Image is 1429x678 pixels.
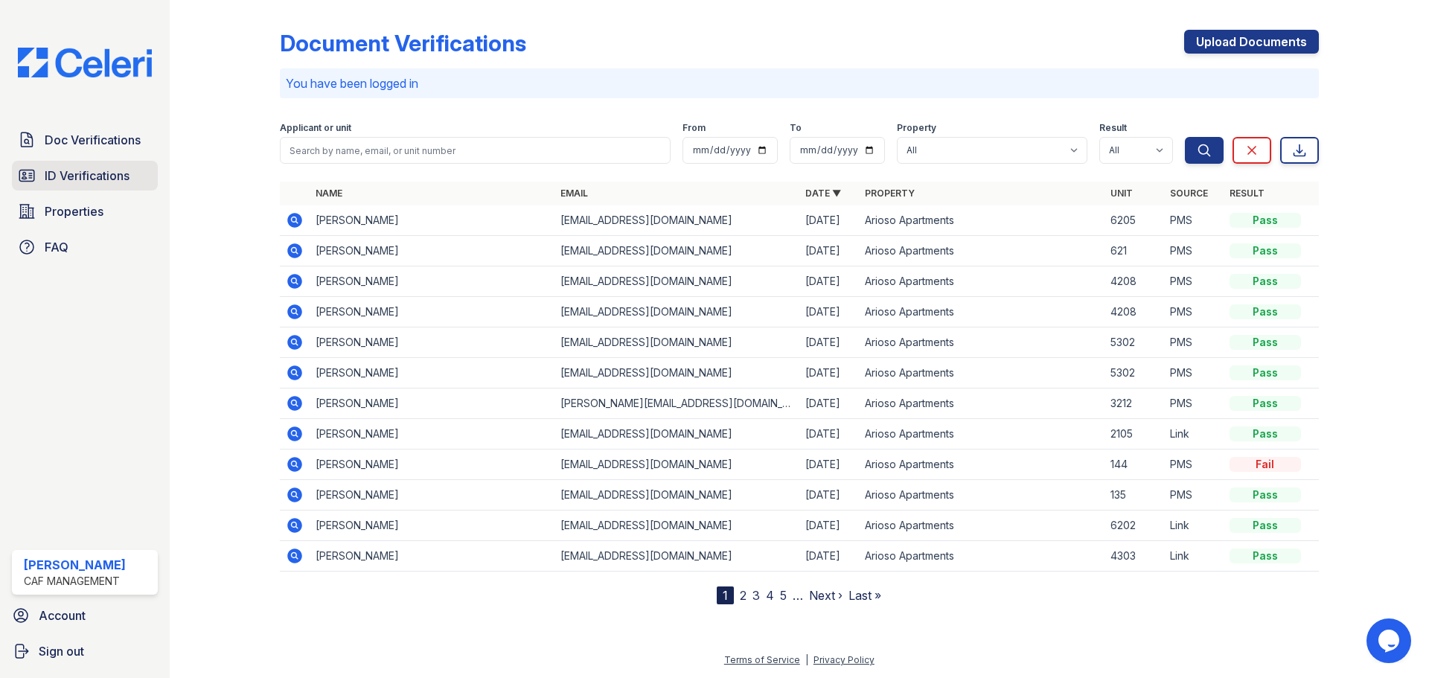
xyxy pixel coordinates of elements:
a: ID Verifications [12,161,158,191]
td: [EMAIL_ADDRESS][DOMAIN_NAME] [554,419,799,450]
a: 3 [752,588,760,603]
a: Result [1230,188,1265,199]
td: [EMAIL_ADDRESS][DOMAIN_NAME] [554,541,799,572]
td: [PERSON_NAME] [310,480,554,511]
td: 5302 [1104,358,1164,388]
td: [DATE] [799,419,859,450]
td: [DATE] [799,541,859,572]
label: Result [1099,122,1127,134]
td: [EMAIL_ADDRESS][DOMAIN_NAME] [554,511,799,541]
td: Arioso Apartments [859,327,1104,358]
td: [DATE] [799,358,859,388]
span: FAQ [45,238,68,256]
div: Fail [1230,457,1301,472]
label: From [682,122,706,134]
label: Applicant or unit [280,122,351,134]
a: FAQ [12,232,158,262]
iframe: chat widget [1366,618,1414,663]
td: [PERSON_NAME] [310,388,554,419]
a: Account [6,601,164,630]
td: PMS [1164,388,1224,419]
a: Sign out [6,636,164,666]
td: [PERSON_NAME] [310,450,554,480]
td: [PERSON_NAME][EMAIL_ADDRESS][DOMAIN_NAME] [554,388,799,419]
a: 2 [740,588,747,603]
td: Arioso Apartments [859,419,1104,450]
td: Arioso Apartments [859,480,1104,511]
td: PMS [1164,327,1224,358]
td: [EMAIL_ADDRESS][DOMAIN_NAME] [554,480,799,511]
td: 4208 [1104,297,1164,327]
a: Terms of Service [724,654,800,665]
td: 6202 [1104,511,1164,541]
p: You have been logged in [286,74,1313,92]
div: Pass [1230,487,1301,502]
a: Next › [809,588,843,603]
td: [PERSON_NAME] [310,236,554,266]
td: 6205 [1104,205,1164,236]
td: Link [1164,541,1224,572]
td: 621 [1104,236,1164,266]
span: Properties [45,202,103,220]
td: PMS [1164,266,1224,297]
td: Arioso Apartments [859,266,1104,297]
td: PMS [1164,205,1224,236]
td: 3212 [1104,388,1164,419]
td: [EMAIL_ADDRESS][DOMAIN_NAME] [554,236,799,266]
td: [EMAIL_ADDRESS][DOMAIN_NAME] [554,358,799,388]
a: Name [316,188,342,199]
a: Upload Documents [1184,30,1319,54]
td: [EMAIL_ADDRESS][DOMAIN_NAME] [554,205,799,236]
td: Link [1164,419,1224,450]
div: Pass [1230,213,1301,228]
div: 1 [717,586,734,604]
a: 5 [780,588,787,603]
td: [DATE] [799,297,859,327]
a: Last » [848,588,881,603]
td: [DATE] [799,266,859,297]
a: Doc Verifications [12,125,158,155]
span: Doc Verifications [45,131,141,149]
td: [DATE] [799,388,859,419]
td: 5302 [1104,327,1164,358]
div: CAF Management [24,574,126,589]
td: PMS [1164,480,1224,511]
td: 4208 [1104,266,1164,297]
td: Arioso Apartments [859,511,1104,541]
td: Arioso Apartments [859,297,1104,327]
td: PMS [1164,297,1224,327]
div: Pass [1230,304,1301,319]
td: [DATE] [799,205,859,236]
a: Property [865,188,915,199]
td: Link [1164,511,1224,541]
td: Arioso Apartments [859,388,1104,419]
div: Pass [1230,274,1301,289]
span: Sign out [39,642,84,660]
span: Account [39,607,86,624]
a: Privacy Policy [813,654,875,665]
td: PMS [1164,450,1224,480]
div: Pass [1230,549,1301,563]
td: [PERSON_NAME] [310,205,554,236]
div: | [805,654,808,665]
input: Search by name, email, or unit number [280,137,671,164]
div: [PERSON_NAME] [24,556,126,574]
td: Arioso Apartments [859,541,1104,572]
label: To [790,122,802,134]
img: CE_Logo_Blue-a8612792a0a2168367f1c8372b55b34899dd931a85d93a1a3d3e32e68fde9ad4.png [6,48,164,77]
td: [EMAIL_ADDRESS][DOMAIN_NAME] [554,450,799,480]
a: Email [560,188,588,199]
span: ID Verifications [45,167,130,185]
td: [PERSON_NAME] [310,297,554,327]
div: Pass [1230,518,1301,533]
td: 2105 [1104,419,1164,450]
td: [PERSON_NAME] [310,266,554,297]
div: Pass [1230,426,1301,441]
a: 4 [766,588,774,603]
td: 144 [1104,450,1164,480]
a: Properties [12,196,158,226]
div: Pass [1230,335,1301,350]
td: [PERSON_NAME] [310,541,554,572]
a: Unit [1110,188,1133,199]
